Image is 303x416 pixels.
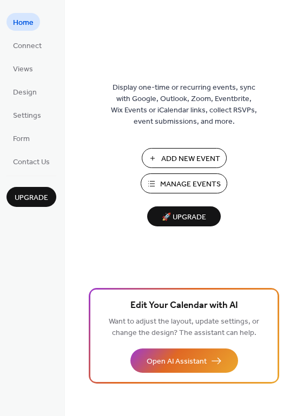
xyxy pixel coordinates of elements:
[13,157,50,168] span: Contact Us
[161,153,220,165] span: Add New Event
[147,206,221,226] button: 🚀 Upgrade
[6,13,40,31] a: Home
[6,59,39,77] a: Views
[6,129,36,147] a: Form
[13,64,33,75] span: Views
[13,87,37,98] span: Design
[15,192,48,204] span: Upgrade
[154,210,214,225] span: 🚀 Upgrade
[13,133,30,145] span: Form
[6,36,48,54] a: Connect
[111,82,257,128] span: Display one-time or recurring events, sync with Google, Outlook, Zoom, Eventbrite, Wix Events or ...
[130,298,238,313] span: Edit Your Calendar with AI
[160,179,221,190] span: Manage Events
[6,83,43,100] a: Design
[142,148,227,168] button: Add New Event
[6,152,56,170] a: Contact Us
[13,110,41,122] span: Settings
[130,348,238,373] button: Open AI Assistant
[6,187,56,207] button: Upgrade
[141,173,227,193] button: Manage Events
[109,314,259,340] span: Want to adjust the layout, update settings, or change the design? The assistant can help.
[13,17,34,29] span: Home
[13,41,42,52] span: Connect
[6,106,48,124] a: Settings
[147,356,207,367] span: Open AI Assistant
